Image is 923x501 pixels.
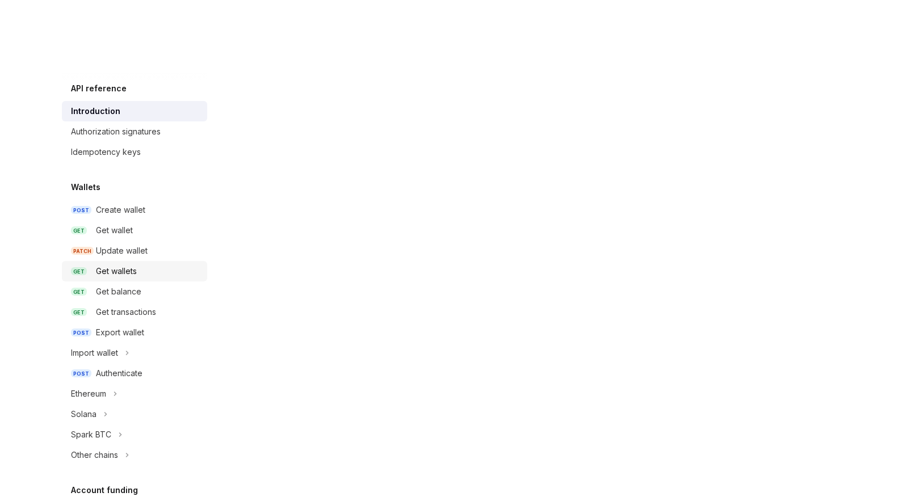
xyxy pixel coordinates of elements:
a: Idempotency keys [62,142,207,162]
a: POSTExport wallet [62,322,207,343]
div: Get wallet [96,224,133,237]
a: Introduction [62,101,207,121]
a: GETGet wallets [62,261,207,281]
div: Get wallets [96,264,137,278]
div: Introduction [71,104,120,118]
a: GETGet balance [62,281,207,302]
div: Solana [71,407,97,421]
div: Authorization signatures [71,125,161,138]
h5: Account funding [71,483,138,497]
div: Create wallet [96,203,145,217]
a: PATCHUpdate wallet [62,241,207,261]
span: GET [71,267,87,276]
div: Other chains [71,448,118,462]
div: Export wallet [96,326,144,339]
span: POST [71,206,91,214]
span: POST [71,369,91,378]
div: Get balance [96,285,141,298]
span: PATCH [71,247,94,255]
a: GETGet wallet [62,220,207,241]
a: POSTAuthenticate [62,363,207,384]
span: GET [71,226,87,235]
span: GET [71,288,87,296]
span: POST [71,329,91,337]
div: Authenticate [96,367,142,380]
a: POSTCreate wallet [62,200,207,220]
div: Get transactions [96,305,156,319]
div: Ethereum [71,387,106,401]
div: Update wallet [96,244,148,258]
div: Idempotency keys [71,145,141,159]
div: Import wallet [71,346,118,360]
div: Spark BTC [71,428,111,441]
span: GET [71,308,87,317]
h5: Wallets [71,180,100,194]
a: GETGet transactions [62,302,207,322]
h5: API reference [71,82,127,95]
a: Authorization signatures [62,121,207,142]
